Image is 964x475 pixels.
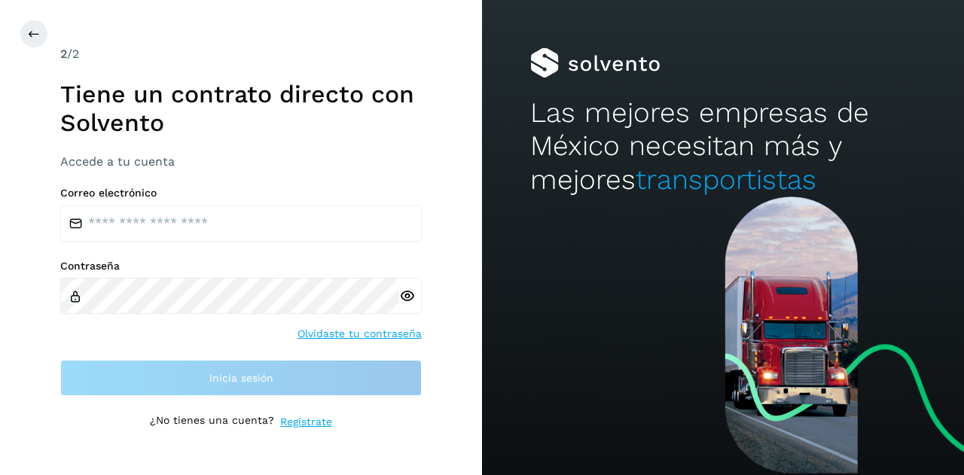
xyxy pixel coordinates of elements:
span: transportistas [636,163,816,196]
a: Olvidaste tu contraseña [297,326,422,342]
span: 2 [60,47,67,61]
a: Regístrate [280,414,332,430]
label: Contraseña [60,260,422,273]
h3: Accede a tu cuenta [60,154,422,169]
span: Inicia sesión [209,373,273,383]
h2: Las mejores empresas de México necesitan más y mejores [530,96,916,196]
h1: Tiene un contrato directo con Solvento [60,80,422,138]
div: /2 [60,45,422,63]
button: Inicia sesión [60,360,422,396]
p: ¿No tienes una cuenta? [150,414,274,430]
label: Correo electrónico [60,187,422,199]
